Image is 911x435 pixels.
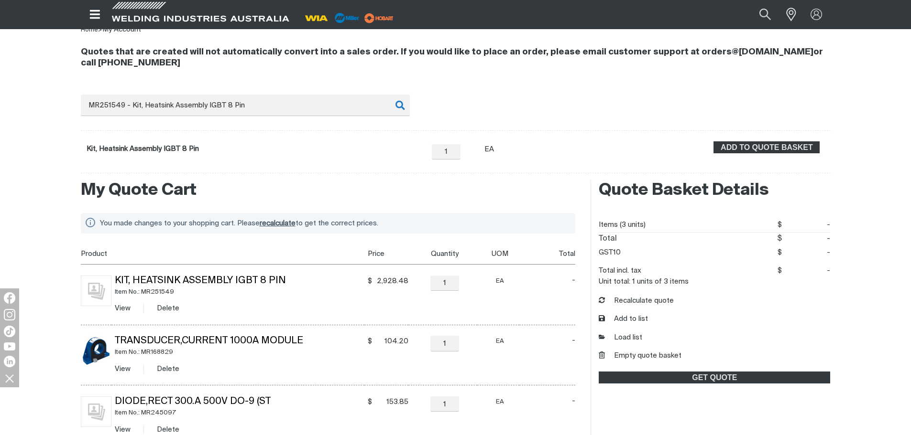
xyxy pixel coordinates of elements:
div: EA [481,276,519,286]
a: Kit, Heatsink Assembly IGBT 8 Pin [87,145,199,152]
div: Item No.: MR245097 [115,407,364,418]
button: Recalculate quote [599,296,674,307]
dt: Total [599,233,617,245]
span: > [98,27,102,33]
img: Instagram [4,309,15,320]
span: $ [368,397,372,407]
a: Transducer,Current 1000A Module [115,336,303,346]
span: - [782,264,831,278]
img: Transducer,Current 1000A Module [81,336,111,366]
dt: Unit total: 1 units of 3 items [599,278,689,285]
button: Delete Transducer,Current 1000A Module [157,363,179,374]
span: - [782,245,831,260]
button: Add to list [599,314,648,325]
span: $ [778,249,782,256]
div: Item No.: MR251549 [115,286,364,297]
a: View Transducer,Current 1000A Module [115,365,131,372]
span: - [782,233,831,245]
span: GET QUOTE [600,371,829,384]
a: Home [81,27,98,33]
th: Quantity [408,243,477,265]
span: $ [368,337,372,346]
span: $ [778,267,782,274]
span: - [782,218,831,232]
a: My Account [102,26,141,33]
span: $ [777,235,782,243]
h2: Quote Basket Details [599,180,830,201]
dt: GST10 [599,245,621,260]
img: YouTube [4,342,15,350]
span: - [542,276,575,285]
img: No image for this product [81,396,111,427]
button: Delete Kit, Heatsink Assembly IGBT 8 Pin [157,303,179,314]
button: Add Kit, Heatsink Assembly IGBT 8 Pin to the shopping cart [713,141,820,154]
img: No image for this product [81,276,111,306]
a: GET QUOTE [599,371,830,384]
th: Total [519,243,576,265]
img: TikTok [4,326,15,337]
div: You made changes to your shopping cart. Please to get the correct prices. [100,217,564,230]
a: @[DOMAIN_NAME] [732,48,813,56]
a: miller [362,14,396,21]
img: miller [362,11,396,25]
a: Diode,Rect 300.A 500V Do-9 (St [115,397,271,406]
dt: Items (3 units) [599,218,646,232]
span: ADD TO QUOTE BASKET [714,141,819,154]
div: EA [481,336,519,347]
span: 153.85 [375,397,408,407]
span: - [542,336,575,345]
img: LinkedIn [4,356,15,367]
span: recalculate cart [260,220,296,227]
span: $ [778,221,782,228]
span: $ [368,276,372,286]
img: Facebook [4,292,15,304]
span: 2,928.48 [375,276,408,286]
button: Search products [749,4,781,25]
img: hide socials [1,370,18,386]
a: View Kit, Heatsink Assembly IGBT 8 Pin [115,305,131,312]
dt: Total incl. tax [599,264,641,278]
th: Product [81,243,364,265]
th: UOM [477,243,519,265]
div: EA [484,144,495,155]
span: 104.20 [375,337,408,346]
div: Item No.: MR168829 [115,347,364,358]
a: Kit, Heatsink Assembly IGBT 8 Pin [115,276,286,286]
div: Product or group for quick order [81,95,831,173]
button: Empty quote basket [599,350,681,361]
h2: My Quote Cart [81,180,576,201]
button: Delete Diode,Rect 300.A 500V Do-9 (St [157,424,179,435]
span: - [542,396,575,406]
a: Load list [599,332,642,343]
a: View Diode,Rect 300.A 500V Do-9 (St [115,426,131,433]
h4: Quotes that are created will not automatically convert into a sales order. If you would like to p... [81,47,831,69]
div: EA [481,396,519,407]
th: Price [364,243,408,265]
input: Product name or item number... [736,4,781,25]
input: Product name or item number... [81,95,410,116]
